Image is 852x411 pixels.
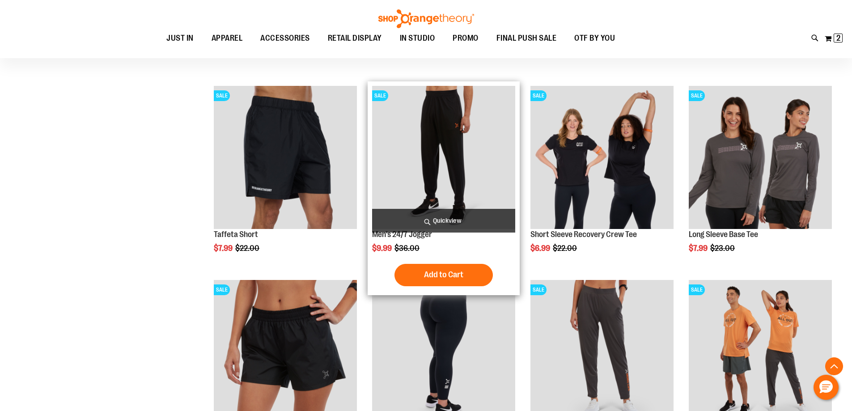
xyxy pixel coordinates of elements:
span: SALE [689,90,705,101]
img: Shop Orangetheory [377,9,475,28]
span: $22.00 [235,244,261,253]
a: Taffeta Short [214,230,258,239]
div: product [684,81,836,275]
img: Product image for Taffeta Short [214,86,357,229]
span: $7.99 [214,244,234,253]
span: 2 [836,34,840,42]
span: IN STUDIO [400,28,435,48]
span: Add to Cart [424,270,463,280]
span: FINAL PUSH SALE [496,28,557,48]
a: FINAL PUSH SALE [487,28,566,48]
a: IN STUDIO [391,28,444,49]
span: PROMO [453,28,479,48]
a: Product image for Long Sleeve Base TeeSALE [689,86,832,230]
span: SALE [530,284,547,295]
a: ACCESSORIES [251,28,319,49]
a: Product image for 24/7 JoggerSALE [372,86,515,230]
span: $36.00 [394,244,421,253]
span: ACCESSORIES [260,28,310,48]
span: SALE [214,90,230,101]
span: SALE [689,284,705,295]
a: Short Sleeve Recovery Crew Tee [530,230,637,239]
span: SALE [214,284,230,295]
span: $7.99 [689,244,709,253]
a: Men's 24/7 Jogger [372,230,432,239]
span: OTF BY YOU [574,28,615,48]
img: Product image for Long Sleeve Base Tee [689,86,832,229]
a: Product image for Short Sleeve Recovery Crew TeeSALE [530,86,674,230]
img: Product image for Short Sleeve Recovery Crew Tee [530,86,674,229]
div: product [209,81,361,275]
a: RETAIL DISPLAY [319,28,391,49]
span: RETAIL DISPLAY [328,28,382,48]
a: Product image for Taffeta ShortSALE [214,86,357,230]
a: APPAREL [203,28,252,49]
a: JUST IN [157,28,203,49]
div: product [368,81,520,295]
span: $9.99 [372,244,393,253]
span: $6.99 [530,244,551,253]
span: SALE [372,90,388,101]
button: Add to Cart [394,264,493,286]
a: OTF BY YOU [565,28,624,49]
span: $22.00 [553,244,578,253]
div: product [526,81,678,275]
a: Long Sleeve Base Tee [689,230,758,239]
span: APPAREL [212,28,243,48]
a: Quickview [372,209,515,233]
span: $23.00 [710,244,736,253]
img: Product image for 24/7 Jogger [372,86,515,229]
button: Hello, have a question? Let’s chat. [814,375,839,400]
button: Back To Top [825,357,843,375]
span: SALE [530,90,547,101]
span: JUST IN [166,28,194,48]
a: PROMO [444,28,487,49]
